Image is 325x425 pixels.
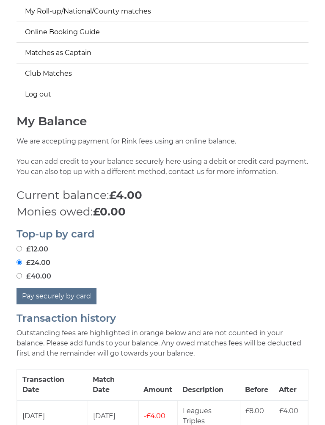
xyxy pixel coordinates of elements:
[17,229,308,240] h2: Top-up by card
[17,136,308,187] p: We are accepting payment for Rink fees using an online balance. You can add credit to your balanc...
[17,187,308,204] p: Current balance:
[93,205,126,218] strong: £0.00
[138,369,177,400] th: Amount
[17,328,308,359] p: Outstanding fees are highlighted in orange below and are not counted in your balance. Please add ...
[17,369,88,400] th: Transaction Date
[274,369,308,400] th: After
[17,1,308,22] a: My Roll-up/National/County matches
[17,313,308,324] h2: Transaction history
[177,369,240,400] th: Description
[240,369,274,400] th: Before
[17,22,308,42] a: Online Booking Guide
[245,407,264,415] span: £8.00
[17,273,22,279] input: £40.00
[17,204,308,220] p: Monies owed:
[17,271,51,281] label: £40.00
[144,412,165,420] span: £4.00
[17,84,308,105] a: Log out
[109,188,142,202] strong: £4.00
[17,115,308,128] h1: My Balance
[17,244,48,254] label: £12.00
[279,407,298,415] span: £4.00
[17,246,22,251] input: £12.00
[17,63,308,84] a: Club Matches
[17,258,50,268] label: £24.00
[17,259,22,265] input: £24.00
[17,43,308,63] a: Matches as Captain
[17,288,96,304] button: Pay securely by card
[88,369,138,400] th: Match Date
